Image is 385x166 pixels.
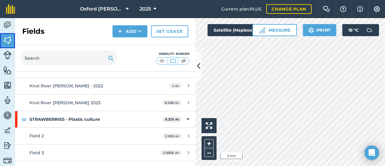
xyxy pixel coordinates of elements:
[21,116,27,123] img: svg+xml;base64,PHN2ZyB4bWxucz0iaHR0cDovL3d3dy53My5vcmcvMjAwMC9zdmciIHdpZHRoPSIxOCIgaGVpZ2h0PSIyNC...
[206,122,212,129] img: Four arrows, one pointing top left, one top right, one bottom right and the last bottom left
[259,27,265,33] img: Ruler icon
[348,24,359,36] span: 18 ° C
[15,95,196,111] a: Knol River [PERSON_NAME] 20238.688 Ac
[29,83,103,89] span: Knol River [PERSON_NAME] - 2022
[3,20,12,30] img: svg+xml;base64,PD94bWwgdmVyc2lvbj0iMS4wIiBlbmNvZGluZz0idXRmLTgiPz4KPCEtLSBHZW5lcmF0b3I6IEFkb2JlIE...
[158,58,166,64] img: svg+xml;base64,PHN2ZyB4bWxucz0iaHR0cDovL3d3dy53My5vcmcvMjAwMC9zdmciIHdpZHRoPSI1MCIgaGVpZ2h0PSI0MC...
[21,51,117,65] input: Search
[160,150,182,155] span: 0.8856 Ac
[3,141,12,150] img: svg+xml;base64,PD94bWwgdmVyc2lvbj0iMS4wIiBlbmNvZGluZz0idXRmLTgiPz4KPCEtLSBHZW5lcmF0b3I6IEFkb2JlIE...
[22,27,45,36] h2: Fields
[342,24,379,36] button: 18 °C
[165,117,180,121] strong: 6.235 Ac
[29,100,100,105] span: Knol River [PERSON_NAME] 2023
[169,58,177,64] img: svg+xml;base64,PHN2ZyB4bWxucz0iaHR0cDovL3d3dy53My5vcmcvMjAwMC9zdmciIHdpZHRoPSI1MCIgaGVpZ2h0PSI0MC...
[266,4,312,14] a: Change plan
[162,100,182,105] span: 8.688 Ac
[3,111,12,120] img: svg+xml;base64,PD94bWwgdmVyc2lvbj0iMS4wIiBlbmNvZGluZz0idXRmLTgiPz4KPCEtLSBHZW5lcmF0b3I6IEFkb2JlIE...
[323,6,330,12] img: Two speech bubbles overlapping with the left bubble in the forefront
[208,24,265,36] button: Satellite (Mapbox)
[3,36,12,45] img: svg+xml;base64,PHN2ZyB4bWxucz0iaHR0cDovL3d3dy53My5vcmcvMjAwMC9zdmciIHdpZHRoPSI1NiIgaGVpZ2h0PSI2MC...
[3,51,12,59] img: svg+xml;base64,PD94bWwgdmVyc2lvbj0iMS4wIiBlbmNvZGluZz0idXRmLTgiPz4KPCEtLSBHZW5lcmF0b3I6IEFkb2JlIE...
[169,83,182,88] span: 4 Ac
[118,28,122,35] img: svg+xml;base64,PHN2ZyB4bWxucz0iaHR0cDovL3d3dy53My5vcmcvMjAwMC9zdmciIHdpZHRoPSIxNCIgaGVpZ2h0PSIyNC...
[357,5,363,13] img: svg+xml;base64,PHN2ZyB4bWxucz0iaHR0cDovL3d3dy53My5vcmcvMjAwMC9zdmciIHdpZHRoPSIxNyIgaGVpZ2h0PSIxNy...
[15,128,196,144] a: Field 22.969 Ac
[15,111,196,127] div: STRAWBERRIES - Plastic culture6.235 Ac
[112,25,147,37] button: Add
[3,66,12,75] img: svg+xml;base64,PHN2ZyB4bWxucz0iaHR0cDovL3d3dy53My5vcmcvMjAwMC9zdmciIHdpZHRoPSI1NiIgaGVpZ2h0PSI2MC...
[29,67,45,72] span: Field 13
[15,145,196,161] a: Field 30.8856 Ac
[3,81,12,90] img: svg+xml;base64,PHN2ZyB4bWxucz0iaHR0cDovL3d3dy53My5vcmcvMjAwMC9zdmciIHdpZHRoPSI1NiIgaGVpZ2h0PSI2MC...
[156,52,189,56] div: Visibility: Border
[162,133,182,139] span: 2.969 Ac
[303,24,337,36] button: Print
[221,6,261,12] span: Current plan : PLUS
[6,4,15,14] img: fieldmargin Logo
[3,156,12,165] img: svg+xml;base64,PD94bWwgdmVyc2lvbj0iMS4wIiBlbmNvZGluZz0idXRmLTgiPz4KPCEtLSBHZW5lcmF0b3I6IEFkb2JlIE...
[308,27,314,34] img: svg+xml;base64,PHN2ZyB4bWxucz0iaHR0cDovL3d3dy53My5vcmcvMjAwMC9zdmciIHdpZHRoPSIxOSIgaGVpZ2h0PSIyNC...
[140,5,151,13] span: 2025
[205,139,214,148] button: +
[180,58,187,64] img: svg+xml;base64,PHN2ZyB4bWxucz0iaHR0cDovL3d3dy53My5vcmcvMjAwMC9zdmciIHdpZHRoPSI1MCIgaGVpZ2h0PSI0MC...
[252,24,297,36] button: Measure
[205,148,214,157] button: –
[108,55,114,62] img: svg+xml;base64,PHN2ZyB4bWxucz0iaHR0cDovL3d3dy53My5vcmcvMjAwMC9zdmciIHdpZHRoPSIxOSIgaGVpZ2h0PSIyNC...
[373,6,380,12] img: A cog icon
[3,126,12,135] img: svg+xml;base64,PD94bWwgdmVyc2lvbj0iMS4wIiBlbmNvZGluZz0idXRmLTgiPz4KPCEtLSBHZW5lcmF0b3I6IEFkb2JlIE...
[363,24,375,36] img: svg+xml;base64,PD94bWwgdmVyc2lvbj0iMS4wIiBlbmNvZGluZz0idXRmLTgiPz4KPCEtLSBHZW5lcmF0b3I6IEFkb2JlIE...
[80,5,123,13] span: Oxford [PERSON_NAME] Farm
[3,96,12,105] img: svg+xml;base64,PD94bWwgdmVyc2lvbj0iMS4wIiBlbmNvZGluZz0idXRmLTgiPz4KPCEtLSBHZW5lcmF0b3I6IEFkb2JlIE...
[151,25,188,37] a: Set usage
[29,111,162,127] strong: STRAWBERRIES - Plastic culture
[29,133,44,139] span: Field 2
[15,78,196,94] a: Knol River [PERSON_NAME] - 20224 Ac
[365,146,379,160] div: Open Intercom Messenger
[29,150,44,155] span: Field 3
[340,6,347,12] img: A question mark icon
